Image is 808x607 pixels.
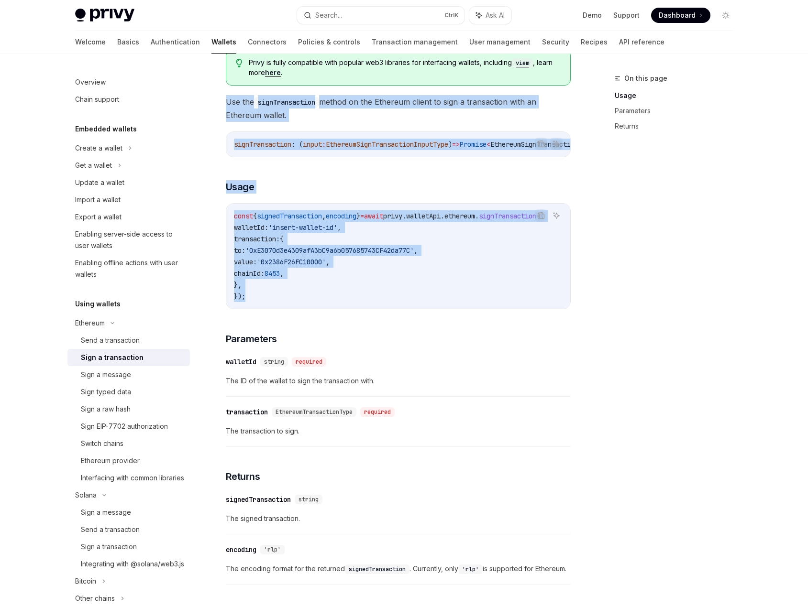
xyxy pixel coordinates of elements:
[326,212,356,220] span: encoding
[535,138,547,150] button: Copy the contents from the code block
[619,31,664,54] a: API reference
[303,140,322,149] span: input
[67,555,190,573] a: Integrating with @solana/web3.js
[75,123,137,135] h5: Embedded wallets
[550,209,563,222] button: Ask AI
[651,8,710,23] a: Dashboard
[414,246,418,255] span: ,
[268,223,337,232] span: 'insert-wallet-id'
[75,194,121,206] div: Import a wallet
[234,246,245,255] span: to:
[542,31,569,54] a: Security
[226,545,256,554] div: encoding
[234,292,245,301] span: });
[234,212,253,220] span: const
[372,31,458,54] a: Transaction management
[211,31,236,54] a: Wallets
[479,212,536,220] span: signTransaction
[356,212,360,220] span: }
[292,357,326,367] div: required
[291,140,303,149] span: : (
[299,496,319,503] span: string
[67,435,190,452] a: Switch chains
[383,212,402,220] span: privy
[67,521,190,538] a: Send a transaction
[67,91,190,108] a: Chain support
[226,332,277,346] span: Parameters
[581,31,608,54] a: Recipes
[226,407,268,417] div: transaction
[67,418,190,435] a: Sign EIP-7702 authorization
[360,212,364,220] span: =
[624,73,667,84] span: On this page
[234,140,291,149] span: signTransaction
[81,507,131,518] div: Sign a message
[253,212,257,220] span: {
[718,8,733,23] button: Toggle dark mode
[81,438,123,449] div: Switch chains
[444,212,475,220] span: ethereum
[226,563,571,574] span: The encoding format for the returned . Currently, only is supported for Ethereum.
[550,138,563,150] button: Ask AI
[257,258,326,266] span: '0x2386F26FC10000'
[81,352,144,363] div: Sign a transaction
[81,524,140,535] div: Send a transaction
[615,88,741,103] a: Usage
[75,317,105,329] div: Ethereum
[75,76,106,88] div: Overview
[67,226,190,254] a: Enabling server-side access to user wallets
[67,504,190,521] a: Sign a message
[248,31,287,54] a: Connectors
[226,180,255,194] span: Usage
[469,7,511,24] button: Ask AI
[234,269,265,278] span: chainId:
[402,212,406,220] span: .
[226,375,571,387] span: The ID of the wallet to sign the transaction with.
[226,470,260,483] span: Returns
[475,212,479,220] span: .
[469,31,531,54] a: User management
[67,208,190,226] a: Export a wallet
[254,97,319,108] code: signTransaction
[117,31,139,54] a: Basics
[75,142,122,154] div: Create a wallet
[226,495,291,504] div: signedTransaction
[67,469,190,487] a: Interfacing with common libraries
[512,58,533,66] a: viem
[276,408,353,416] span: EthereumTransactionType
[75,228,184,251] div: Enabling server-side access to user wallets
[326,258,330,266] span: ,
[67,366,190,383] a: Sign a message
[226,513,571,524] span: The signed transaction.
[406,212,441,220] span: walletApi
[81,403,131,415] div: Sign a raw hash
[81,386,131,398] div: Sign typed data
[67,349,190,366] a: Sign a transaction
[535,209,547,222] button: Copy the contents from the code block
[460,140,487,149] span: Promise
[264,358,284,366] span: string
[234,235,280,243] span: transaction:
[75,9,134,22] img: light logo
[67,332,190,349] a: Send a transaction
[444,11,459,19] span: Ctrl K
[67,401,190,418] a: Sign a raw hash
[265,269,280,278] span: 8453
[81,541,137,553] div: Sign a transaction
[441,212,444,220] span: .
[234,223,268,232] span: walletId:
[613,11,640,20] a: Support
[151,31,200,54] a: Authentication
[345,564,410,574] code: signedTransaction
[226,425,571,437] span: The transaction to sign.
[659,11,696,20] span: Dashboard
[75,94,119,105] div: Chain support
[249,58,560,77] span: Privy is fully compatible with popular web3 libraries for interfacing wallets, including , learn ...
[297,7,465,24] button: Search...CtrlK
[75,177,124,188] div: Update a wallet
[75,160,112,171] div: Get a wallet
[458,564,483,574] code: 'rlp'
[360,407,395,417] div: required
[67,452,190,469] a: Ethereum provider
[486,11,505,20] span: Ask AI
